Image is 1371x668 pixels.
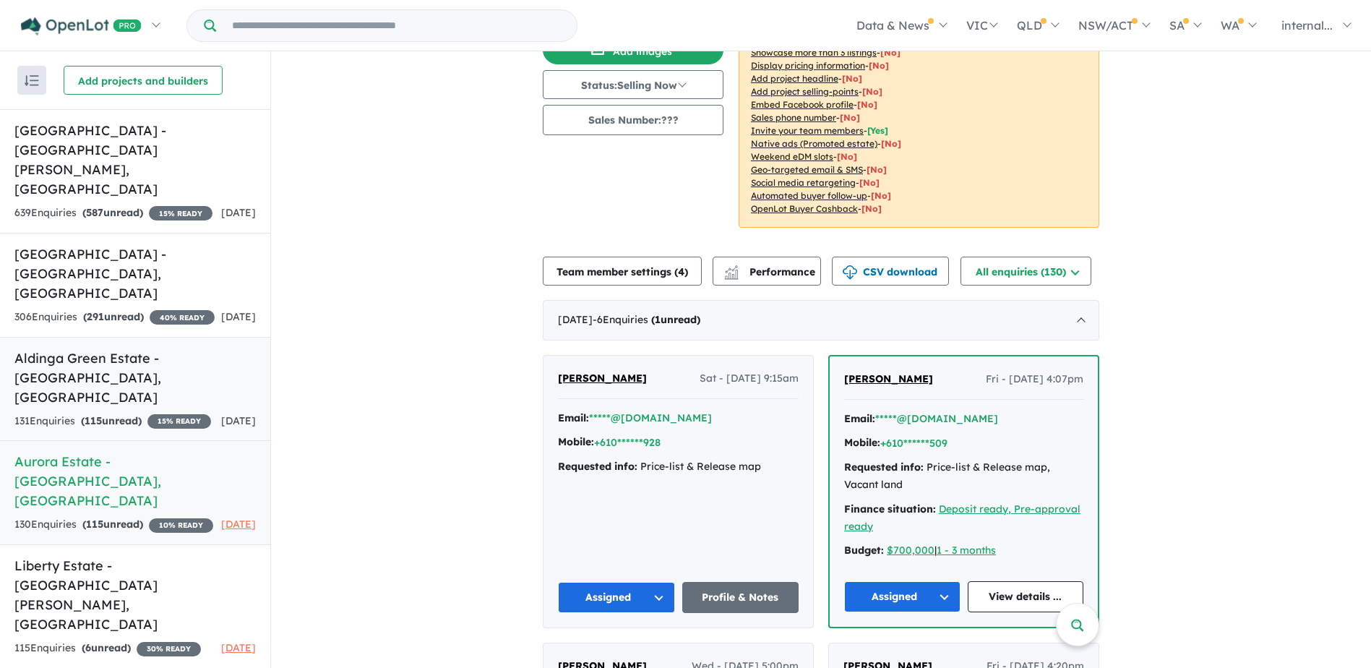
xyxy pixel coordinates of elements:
[842,73,862,84] span: [ No ]
[543,105,723,135] button: Sales Number:???
[14,640,201,657] div: 115 Enquir ies
[751,73,838,84] u: Add project headline
[14,244,256,303] h5: [GEOGRAPHIC_DATA] - [GEOGRAPHIC_DATA] , [GEOGRAPHIC_DATA]
[844,436,880,449] strong: Mobile:
[137,642,201,656] span: 30 % READY
[844,581,960,612] button: Assigned
[751,203,858,214] u: OpenLot Buyer Cashback
[751,60,865,71] u: Display pricing information
[832,257,949,286] button: CSV download
[14,309,215,326] div: 306 Enquir ies
[85,641,91,654] span: 6
[862,86,882,97] span: [ No ]
[859,177,880,188] span: [No]
[960,257,1091,286] button: All enquiries (130)
[81,414,142,427] strong: ( unread)
[221,206,256,219] span: [DATE]
[149,518,213,533] span: 10 % READY
[751,190,867,201] u: Automated buyer follow-up
[844,412,875,425] strong: Email:
[725,265,738,273] img: line-chart.svg
[844,502,936,515] strong: Finance situation:
[655,313,661,326] span: 1
[861,203,882,214] span: [No]
[751,47,877,58] u: Showcase more than 3 listings
[558,372,647,385] span: [PERSON_NAME]
[751,125,864,136] u: Invite your team members
[85,414,102,427] span: 115
[87,310,104,323] span: 291
[837,151,857,162] span: [No]
[651,313,700,326] strong: ( unread)
[14,556,256,634] h5: Liberty Estate - [GEOGRAPHIC_DATA][PERSON_NAME] , [GEOGRAPHIC_DATA]
[86,206,103,219] span: 587
[1281,18,1333,33] span: internal...
[968,581,1084,612] a: View details ...
[543,300,1099,341] div: [DATE]
[844,502,1080,533] a: Deposit ready, Pre-approval ready
[82,206,143,219] strong: ( unread)
[14,205,212,222] div: 639 Enquir ies
[700,370,799,387] span: Sat - [DATE] 9:15am
[682,582,799,613] a: Profile & Notes
[221,518,256,531] span: [DATE]
[937,544,996,557] a: 1 - 3 months
[558,582,675,613] button: Assigned
[751,112,836,123] u: Sales phone number
[219,10,574,41] input: Try estate name, suburb, builder or developer
[869,60,889,71] span: [ No ]
[844,461,924,474] strong: Requested info:
[867,164,887,175] span: [No]
[844,371,933,388] a: [PERSON_NAME]
[543,257,702,286] button: Team member settings (4)
[558,460,637,473] strong: Requested info:
[751,138,877,149] u: Native ads (Promoted estate)
[871,190,891,201] span: [No]
[751,99,854,110] u: Embed Facebook profile
[221,641,256,654] span: [DATE]
[64,66,223,95] button: Add projects and builders
[844,459,1083,494] div: Price-list & Release map, Vacant land
[83,310,144,323] strong: ( unread)
[543,70,723,99] button: Status:Selling Now
[844,542,1083,560] div: |
[751,86,859,97] u: Add project selling-points
[840,112,860,123] span: [ No ]
[713,257,821,286] button: Performance
[593,313,700,326] span: - 6 Enquir ies
[843,265,857,280] img: download icon
[86,518,103,531] span: 115
[221,414,256,427] span: [DATE]
[558,370,647,387] a: [PERSON_NAME]
[558,411,589,424] strong: Email:
[14,348,256,407] h5: Aldinga Green Estate - [GEOGRAPHIC_DATA] , [GEOGRAPHIC_DATA]
[82,641,131,654] strong: ( unread)
[221,310,256,323] span: [DATE]
[14,413,211,430] div: 131 Enquir ies
[887,544,934,557] a: $700,000
[751,164,863,175] u: Geo-targeted email & SMS
[21,17,142,35] img: Openlot PRO Logo White
[82,518,143,531] strong: ( unread)
[726,265,815,278] span: Performance
[880,47,901,58] span: [ No ]
[558,458,799,476] div: Price-list & Release map
[678,265,684,278] span: 4
[147,414,211,429] span: 15 % READY
[149,206,212,220] span: 15 % READY
[724,270,739,279] img: bar-chart.svg
[881,138,901,149] span: [No]
[150,310,215,325] span: 40 % READY
[25,75,39,86] img: sort.svg
[844,544,884,557] strong: Budget:
[14,452,256,510] h5: Aurora Estate - [GEOGRAPHIC_DATA] , [GEOGRAPHIC_DATA]
[14,516,213,534] div: 130 Enquir ies
[867,125,888,136] span: [ Yes ]
[14,121,256,199] h5: [GEOGRAPHIC_DATA] - [GEOGRAPHIC_DATA][PERSON_NAME] , [GEOGRAPHIC_DATA]
[986,371,1083,388] span: Fri - [DATE] 4:07pm
[751,177,856,188] u: Social media retargeting
[844,372,933,385] span: [PERSON_NAME]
